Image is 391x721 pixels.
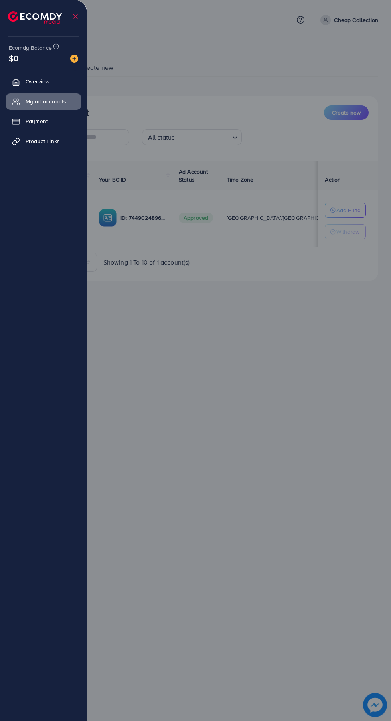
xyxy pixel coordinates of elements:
[70,55,78,63] img: image
[6,93,81,109] a: My ad accounts
[6,133,81,149] a: Product Links
[26,117,48,125] span: Payment
[26,97,66,105] span: My ad accounts
[8,11,62,24] img: logo
[6,73,81,89] a: Overview
[9,44,52,52] span: Ecomdy Balance
[26,77,49,85] span: Overview
[26,137,60,145] span: Product Links
[9,52,18,64] span: $0
[6,113,81,129] a: Payment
